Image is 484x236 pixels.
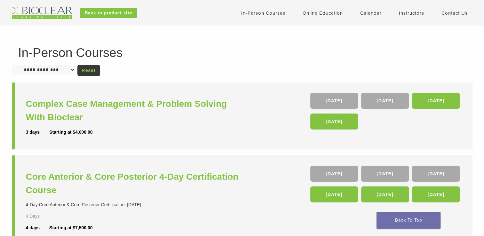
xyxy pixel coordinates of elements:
div: Starting at $7,500.00 [49,224,92,231]
a: Reset [77,65,100,76]
div: , , , [310,93,462,133]
a: [DATE] [310,166,358,182]
a: In-Person Courses [241,10,285,16]
a: [DATE] [412,93,460,109]
a: Calendar [360,10,382,16]
div: , , , , , [310,166,462,206]
a: Contact Us [441,10,468,16]
a: Online Education [303,10,343,16]
a: [DATE] [310,186,358,202]
div: 4 days [26,224,50,231]
a: [DATE] [310,93,358,109]
div: 4 Days [26,213,59,220]
div: 3 days [26,129,50,136]
a: [DATE] [412,166,460,182]
a: [DATE] [361,93,409,109]
div: Starting at $4,000.00 [49,129,92,136]
a: [DATE] [361,166,409,182]
a: Instructors [399,10,424,16]
a: [DATE] [412,186,460,202]
a: [DATE] [361,186,409,202]
div: 4-Day Core Anterior & Core Posterior Certification. [DATE] [26,201,244,208]
a: Complex Case Management & Problem Solving With Bioclear [26,97,244,124]
a: Back to product site [80,8,137,18]
a: Core Anterior & Core Posterior 4-Day Certification Course [26,170,244,197]
h1: In-Person Courses [18,46,466,59]
a: [DATE] [310,114,358,130]
img: Bioclear [12,7,72,19]
a: Back To Top [377,212,440,229]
